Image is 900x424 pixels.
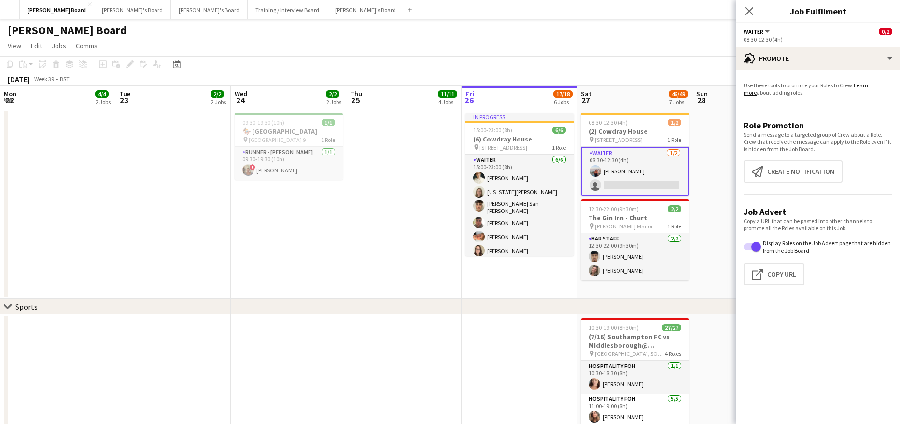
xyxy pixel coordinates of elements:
span: 15:00-23:00 (8h) [473,127,512,134]
div: 2 Jobs [211,99,226,106]
span: 2/2 [326,90,339,98]
span: Week 39 [32,75,56,83]
span: [STREET_ADDRESS] [595,136,643,143]
h3: (7/16) Southampton FC vs MIddlesborough@ [GEOGRAPHIC_DATA] [581,332,689,350]
button: [PERSON_NAME] Board [20,0,94,19]
span: 28 [695,95,708,106]
h1: [PERSON_NAME] Board [8,23,127,38]
app-job-card: 09:30-19:30 (10h)1/1🏇 [GEOGRAPHIC_DATA] [GEOGRAPHIC_DATA] 91 RoleRUNNER - [PERSON_NAME]1/109:30-1... [235,113,343,180]
app-job-card: 12:30-22:00 (9h30m)2/2The Gin Inn - Churt [PERSON_NAME] Manor1 RoleBAR STAFF2/212:30-22:00 (9h30m... [581,199,689,280]
span: 4/4 [95,90,109,98]
span: 1/2 [668,119,681,126]
h3: (6) Cowdray House [465,135,574,143]
a: Learn more [744,82,868,96]
span: 1 Role [552,144,566,151]
button: Copy Url [744,263,804,285]
span: 24 [233,95,247,106]
span: 6/6 [552,127,566,134]
app-card-role: Waiter1/208:30-12:30 (4h)[PERSON_NAME] [581,147,689,196]
span: 1 Role [667,136,681,143]
span: 4 Roles [665,350,681,357]
div: Sports [15,302,38,311]
button: [PERSON_NAME]'s Board [171,0,248,19]
div: 6 Jobs [554,99,572,106]
span: 2/2 [668,205,681,212]
app-card-role: Waiter6/615:00-23:00 (8h)[PERSON_NAME][US_STATE][PERSON_NAME][PERSON_NAME] San [PERSON_NAME][PERS... [465,155,574,260]
span: 17/18 [553,90,573,98]
span: 26 [464,95,474,106]
div: Promote [736,47,900,70]
span: 0/2 [879,28,892,35]
button: Waiter [744,28,771,35]
span: [GEOGRAPHIC_DATA] 9 [249,136,306,143]
span: Wed [235,89,247,98]
span: Thu [350,89,362,98]
p: Use these tools to promote your Roles to Crew. about adding roles. [744,82,892,96]
h3: Role Promotion [744,120,892,131]
a: Comms [72,40,101,52]
span: [STREET_ADDRESS] [479,144,527,151]
div: 4 Jobs [438,99,457,106]
label: Display Roles on the Job Advert page that are hidden from the Job Board [761,240,892,254]
h3: Job Advert [744,206,892,217]
span: [GEOGRAPHIC_DATA], SO14 5FP [595,350,665,357]
a: Jobs [48,40,70,52]
div: [DATE] [8,74,30,84]
span: 46/49 [669,90,688,98]
h3: (2) Cowdray House [581,127,689,136]
div: In progress [465,113,574,121]
span: Sun [696,89,708,98]
div: 08:30-12:30 (4h) [744,36,892,43]
span: Edit [31,42,42,50]
app-job-card: In progress15:00-23:00 (8h)6/6(6) Cowdray House [STREET_ADDRESS]1 RoleWaiter6/615:00-23:00 (8h)[P... [465,113,574,256]
span: Jobs [52,42,66,50]
span: 2/2 [211,90,224,98]
span: Mon [4,89,16,98]
p: Send a message to a targeted group of Crew about a Role. Crew that receive the message can apply ... [744,131,892,153]
span: 12:30-22:00 (9h30m) [589,205,639,212]
button: [PERSON_NAME]'s Board [94,0,171,19]
button: [PERSON_NAME]'s Board [327,0,404,19]
span: 1/1 [322,119,335,126]
button: Training / Interview Board [248,0,327,19]
span: 11/11 [438,90,457,98]
span: Comms [76,42,98,50]
h3: Job Fulfilment [736,5,900,17]
h3: The Gin Inn - Churt [581,213,689,222]
a: Edit [27,40,46,52]
span: Sat [581,89,591,98]
h3: 🏇 [GEOGRAPHIC_DATA] [235,127,343,136]
span: 27/27 [662,324,681,331]
span: ! [250,164,255,170]
span: [PERSON_NAME] Manor [595,223,653,230]
span: 08:30-12:30 (4h) [589,119,628,126]
span: 22 [2,95,16,106]
span: Tue [119,89,130,98]
span: 27 [579,95,591,106]
p: Copy a URL that can be pasted into other channels to promote all the Roles available on this Job. [744,217,892,232]
span: View [8,42,21,50]
span: Waiter [744,28,763,35]
div: 2 Jobs [96,99,111,106]
span: 1 Role [667,223,681,230]
div: 2 Jobs [326,99,341,106]
app-card-role: RUNNER - [PERSON_NAME]1/109:30-19:30 (10h)![PERSON_NAME] [235,147,343,180]
span: 09:30-19:30 (10h) [242,119,284,126]
app-job-card: 08:30-12:30 (4h)1/2(2) Cowdray House [STREET_ADDRESS]1 RoleWaiter1/208:30-12:30 (4h)[PERSON_NAME] [581,113,689,196]
app-card-role: BAR STAFF2/212:30-22:00 (9h30m)[PERSON_NAME][PERSON_NAME] [581,233,689,280]
a: View [4,40,25,52]
span: 10:30-19:00 (8h30m) [589,324,639,331]
button: Create notification [744,160,843,183]
div: BST [60,75,70,83]
app-card-role: Hospitality FOH1/110:30-18:30 (8h)[PERSON_NAME] [581,361,689,394]
span: 25 [349,95,362,106]
div: 7 Jobs [669,99,688,106]
span: 23 [118,95,130,106]
span: 1 Role [321,136,335,143]
span: Fri [465,89,474,98]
